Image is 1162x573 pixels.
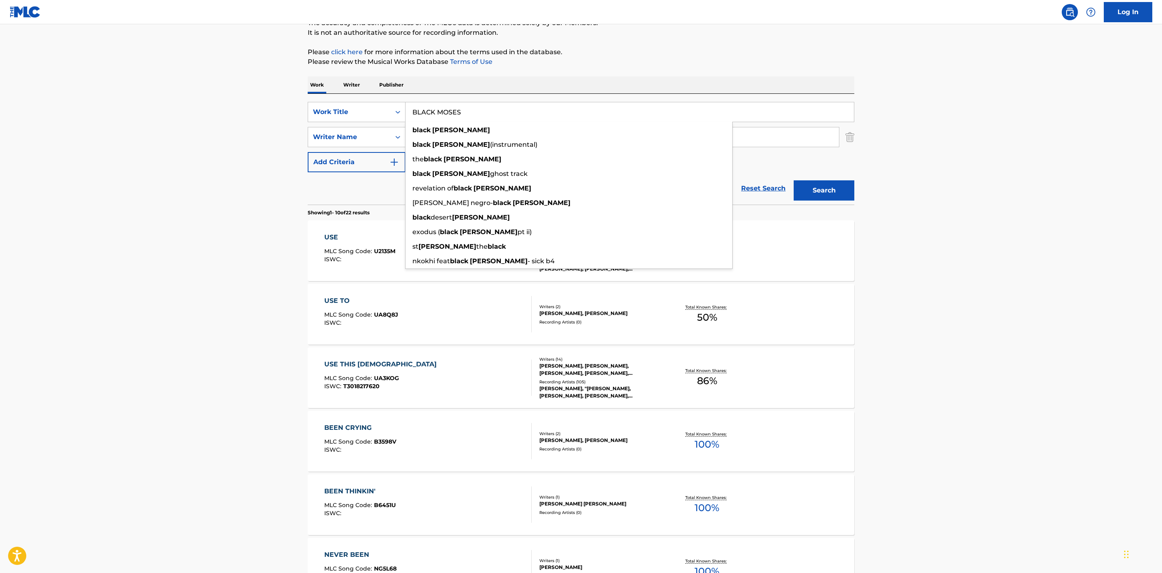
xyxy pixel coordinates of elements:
div: USE [324,233,395,242]
strong: black [424,155,442,163]
span: exodus ( [412,228,440,236]
span: st [412,243,418,250]
span: NG5L68 [374,565,397,572]
a: Reset Search [737,180,790,197]
p: It is not an authoritative source for recording information. [308,28,854,38]
strong: black [493,199,511,207]
span: 100 % [695,501,719,515]
strong: [PERSON_NAME] [513,199,570,207]
strong: black [488,243,506,250]
strong: [PERSON_NAME] [432,141,490,148]
strong: [PERSON_NAME] [470,257,528,265]
div: Writers ( 2 ) [539,304,661,310]
div: Recording Artists ( 0 ) [539,319,661,325]
span: 100 % [695,437,719,452]
strong: [PERSON_NAME] [452,214,510,221]
span: the [412,155,424,163]
span: MLC Song Code : [324,501,374,509]
span: ISWC : [324,510,343,517]
strong: black [454,184,472,192]
span: MLC Song Code : [324,438,374,445]
img: MLC Logo [10,6,41,18]
span: (instrumental) [490,141,537,148]
a: Log In [1104,2,1152,22]
span: the [476,243,488,250]
img: search [1065,7,1075,17]
span: ISWC : [324,319,343,326]
span: ISWC : [324,446,343,453]
div: Drag [1124,542,1129,567]
p: Please for more information about the terms used in the database. [308,47,854,57]
img: Delete Criterion [845,127,854,147]
p: Showing 1 - 10 of 22 results [308,209,370,216]
strong: [PERSON_NAME] [460,228,518,236]
p: Please review the Musical Works Database [308,57,854,67]
div: Writers ( 14 ) [539,356,661,362]
div: USE THIS [DEMOGRAPHIC_DATA] [324,359,441,369]
strong: [PERSON_NAME] [444,155,501,163]
a: BEEN CRYINGMLC Song Code:B3598VISWC:Writers (2)[PERSON_NAME], [PERSON_NAME]Recording Artists (0)T... [308,411,854,472]
strong: black [412,141,431,148]
p: Total Known Shares: [685,558,729,564]
span: - sick b4 [528,257,555,265]
a: click here [331,48,363,56]
p: Work [308,76,326,93]
span: desert [431,214,452,221]
div: [PERSON_NAME], [PERSON_NAME], [PERSON_NAME], [PERSON_NAME], [PERSON_NAME] [PERSON_NAME], [PERSON_... [539,362,661,377]
strong: black [412,126,431,134]
span: 50 % [697,310,717,325]
span: MLC Song Code : [324,565,374,572]
a: USE TOMLC Song Code:UA8Q8JISWC:Writers (2)[PERSON_NAME], [PERSON_NAME]Recording Artists (0)Total ... [308,284,854,345]
p: Total Known Shares: [685,304,729,310]
a: BEEN THINKIN'MLC Song Code:B6451UISWC:Writers (1)[PERSON_NAME] [PERSON_NAME]Recording Artists (0)... [308,474,854,535]
strong: black [412,170,431,178]
div: Writers ( 1 ) [539,558,661,564]
div: USE TO [324,296,398,306]
span: ghost track [490,170,528,178]
p: Writer [341,76,362,93]
span: revelation of [412,184,454,192]
div: NEVER BEEN [324,550,397,560]
span: U2135M [374,247,395,255]
div: [PERSON_NAME] [539,564,661,571]
span: B3598V [374,438,396,445]
p: Total Known Shares: [685,495,729,501]
span: ISWC : [324,383,343,390]
p: Publisher [377,76,406,93]
span: ISWC : [324,256,343,263]
span: [PERSON_NAME] negro- [412,199,493,207]
strong: black [412,214,431,221]
span: T3018217620 [343,383,380,390]
a: Terms of Use [448,58,492,66]
a: USEMLC Song Code:U2135MISWC:Writers (3)[PERSON_NAME], [PERSON_NAME] [PERSON_NAME], [PERSON_NAME]R... [308,220,854,281]
div: [PERSON_NAME], [PERSON_NAME] [539,310,661,317]
img: help [1086,7,1096,17]
div: Help [1083,4,1099,20]
a: Public Search [1062,4,1078,20]
strong: [PERSON_NAME] [473,184,531,192]
p: Total Known Shares: [685,368,729,374]
div: [PERSON_NAME] [PERSON_NAME] [539,500,661,507]
div: BEEN THINKIN' [324,486,396,496]
span: B6451U [374,501,396,509]
span: nkokhi feat [412,257,450,265]
strong: [PERSON_NAME] [432,126,490,134]
strong: black [450,257,468,265]
div: Recording Artists ( 105 ) [539,379,661,385]
div: [PERSON_NAME], [PERSON_NAME] [539,437,661,444]
span: UA8Q8J [374,311,398,318]
iframe: Chat Widget [1122,534,1162,573]
div: BEEN CRYING [324,423,396,433]
div: Recording Artists ( 0 ) [539,446,661,452]
form: Search Form [308,102,854,205]
button: Search [794,180,854,201]
div: Work Title [313,107,386,117]
div: Writers ( 1 ) [539,494,661,500]
div: Writers ( 2 ) [539,431,661,437]
span: UA3KOG [374,374,399,382]
strong: [PERSON_NAME] [418,243,476,250]
p: Total Known Shares: [685,431,729,437]
div: [PERSON_NAME], "[PERSON_NAME], [PERSON_NAME], [PERSON_NAME], [PERSON_NAME], [PERSON_NAME], [PERSO... [539,385,661,400]
strong: black [440,228,458,236]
